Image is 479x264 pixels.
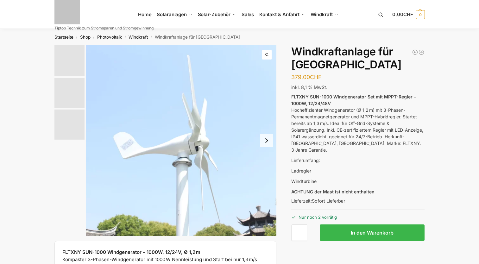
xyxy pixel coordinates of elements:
a: Photovoltaik [97,35,122,40]
p: Hocheffizienter Windgenerator (Ø 1,2 m) mit 3-Phasen-Permanentmagnetgenerator und MPPT-Hybridregl... [291,93,425,153]
span: 0,00 [392,11,413,17]
span: CHF [310,74,322,80]
span: Sales [242,11,254,17]
a: 0,00CHF 0 [392,5,425,24]
img: Windrad für Balkon und Terrasse [54,45,85,76]
img: Mini Wind Turbine [54,78,85,108]
button: Next slide [260,134,273,147]
button: In den Warenkorb [320,224,425,241]
input: Produktmenge [291,224,307,241]
p: Windturbine [291,178,425,185]
span: Windkraft [311,11,333,17]
span: / [122,35,129,40]
bdi: 379,00 [291,74,322,80]
a: Windrad für Balkon und TerrasseH25d70edd566e438facad4884e2e6271dF [86,45,277,236]
h1: Windkraftanlage für [GEOGRAPHIC_DATA] [291,45,425,71]
span: Lieferzeit: [291,198,345,204]
strong: ACHTUNG der Mast ist nicht enthalten [291,189,375,194]
p: Nur noch 2 vorrätig [291,210,425,221]
a: Sales [239,0,256,29]
span: / [73,35,80,40]
img: Beispiel Anschlussmöglickeit [54,110,85,140]
a: Windkraft [308,0,341,29]
p: Ladregler [291,167,425,174]
span: Solar-Zubehör [198,11,231,17]
span: CHF [403,11,413,17]
nav: Breadcrumb [43,29,436,45]
span: Solaranlagen [157,11,187,17]
strong: FLTXNY SUN-1000 Windgenerator – 1000W, 12/24V, Ø 1,2 m [62,249,200,255]
strong: FLTXNY SUN-1000 Windgenerator Set mit MPPT-Regler – 1000W, 12/24/48V [291,94,416,106]
img: Windrad für Balkon und Terrasse [86,45,277,236]
a: Windkraft [129,35,148,40]
span: / [91,35,97,40]
a: Kontakt & Anfahrt [256,0,308,29]
a: Flexible Solarpanels (2×120 W) & SolarLaderegler [412,49,418,55]
a: Solaranlagen [154,0,195,29]
p: Lieferumfang: [291,157,425,164]
a: Vertikal Windkraftwerk 2000 Watt [418,49,425,55]
span: 0 [416,10,425,19]
a: Startseite [54,35,73,40]
span: inkl. 8,1 % MwSt. [291,85,327,90]
a: Shop [80,35,91,40]
span: / [148,35,154,40]
span: Kontakt & Anfahrt [259,11,299,17]
span: Sofort Lieferbar [312,198,345,204]
p: Tiptop Technik zum Stromsparen und Stromgewinnung [54,26,154,30]
a: Solar-Zubehör [195,0,239,29]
